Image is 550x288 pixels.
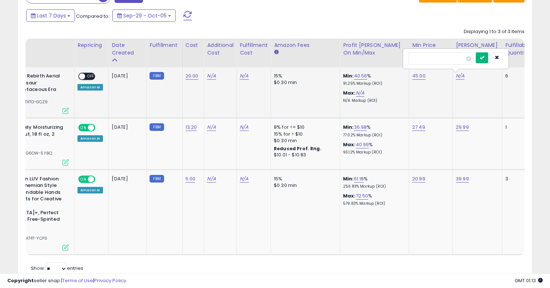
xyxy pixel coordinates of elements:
[343,41,406,57] div: Profit [PERSON_NAME] on Min/Max
[412,175,425,183] a: 20.99
[112,41,143,57] div: Date Created
[343,81,403,86] p: 91.25% Markup (ROI)
[343,141,403,155] div: %
[186,72,199,80] a: 20.00
[343,72,354,79] b: Min:
[356,192,368,200] a: 72.50
[274,73,334,79] div: 15%
[207,124,216,131] a: N/A
[240,124,248,131] a: N/A
[274,131,334,137] div: 15% for > $10
[343,192,356,199] b: Max:
[77,84,103,91] div: Amazon AI
[505,41,530,57] div: Fulfillable Quantity
[343,98,403,103] p: N/A Markup (ROI)
[240,175,248,183] a: N/A
[150,72,164,80] small: FBM
[150,123,164,131] small: FBM
[412,124,425,131] a: 27.49
[207,72,216,80] a: N/A
[274,41,337,49] div: Amazon Fees
[343,124,403,137] div: %
[76,13,109,20] span: Compared to:
[343,176,403,189] div: %
[2,150,52,156] span: | SKU: AU-G6OW-5Y8Q
[274,145,322,152] b: Reduced Prof. Rng.
[343,73,403,86] div: %
[456,175,469,183] a: 39.99
[112,176,141,182] div: [DATE]
[274,182,334,189] div: $0.30 min
[85,73,97,80] span: OFF
[240,72,248,80] a: N/A
[31,265,83,272] span: Show: entries
[274,79,334,86] div: $0.30 min
[26,9,75,22] button: Last 7 Days
[354,124,367,131] a: 36.98
[464,28,525,35] div: Displaying 1 to 3 of 3 items
[79,176,88,182] span: ON
[240,41,268,57] div: Fulfillment Cost
[412,41,450,49] div: Min Price
[77,187,103,193] div: Amazon AI
[186,41,201,49] div: Cost
[343,141,356,148] b: Max:
[112,9,176,22] button: Sep-29 - Oct-05
[112,73,141,79] div: [DATE]
[343,175,354,182] b: Min:
[7,277,34,284] strong: Copyright
[150,175,164,183] small: FBM
[505,124,528,131] div: 1
[343,150,403,155] p: 93.12% Markup (ROI)
[186,175,196,183] a: 5.00
[112,124,141,131] div: [DATE]
[343,193,403,206] div: %
[343,184,403,189] p: 256.83% Markup (ROI)
[274,152,334,158] div: $10.01 - $10.83
[356,89,364,97] a: N/A
[77,41,105,49] div: Repricing
[94,277,126,284] a: Privacy Policy
[123,12,167,19] span: Sep-29 - Oct-05
[505,73,528,79] div: 6
[456,41,499,49] div: [PERSON_NAME]
[515,277,543,284] span: 2025-10-13 01:13 GMT
[37,12,66,19] span: Last 7 Days
[274,176,334,182] div: 15%
[94,176,106,182] span: OFF
[412,72,426,80] a: 45.00
[354,175,364,183] a: 61.18
[274,49,278,56] small: Amazon Fees.
[150,41,179,49] div: Fulfillment
[343,89,356,96] b: Max:
[77,135,103,142] div: Amazon AI
[356,141,369,148] a: 40.99
[343,201,403,206] p: 579.83% Markup (ROI)
[207,175,216,183] a: N/A
[186,124,197,131] a: 13.20
[456,124,469,131] a: 29.99
[354,72,367,80] a: 40.56
[343,124,354,131] b: Min:
[274,137,334,144] div: $0.30 min
[207,41,234,57] div: Additional Cost
[79,125,88,131] span: ON
[340,39,409,67] th: The percentage added to the cost of goods (COGS) that forms the calculator for Min & Max prices.
[456,72,465,80] a: N/A
[62,277,93,284] a: Terms of Use
[7,277,126,284] div: seller snap | |
[343,133,403,138] p: 77.02% Markup (ROI)
[274,124,334,131] div: 8% for <= $10
[505,176,528,182] div: 3
[94,125,106,131] span: OFF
